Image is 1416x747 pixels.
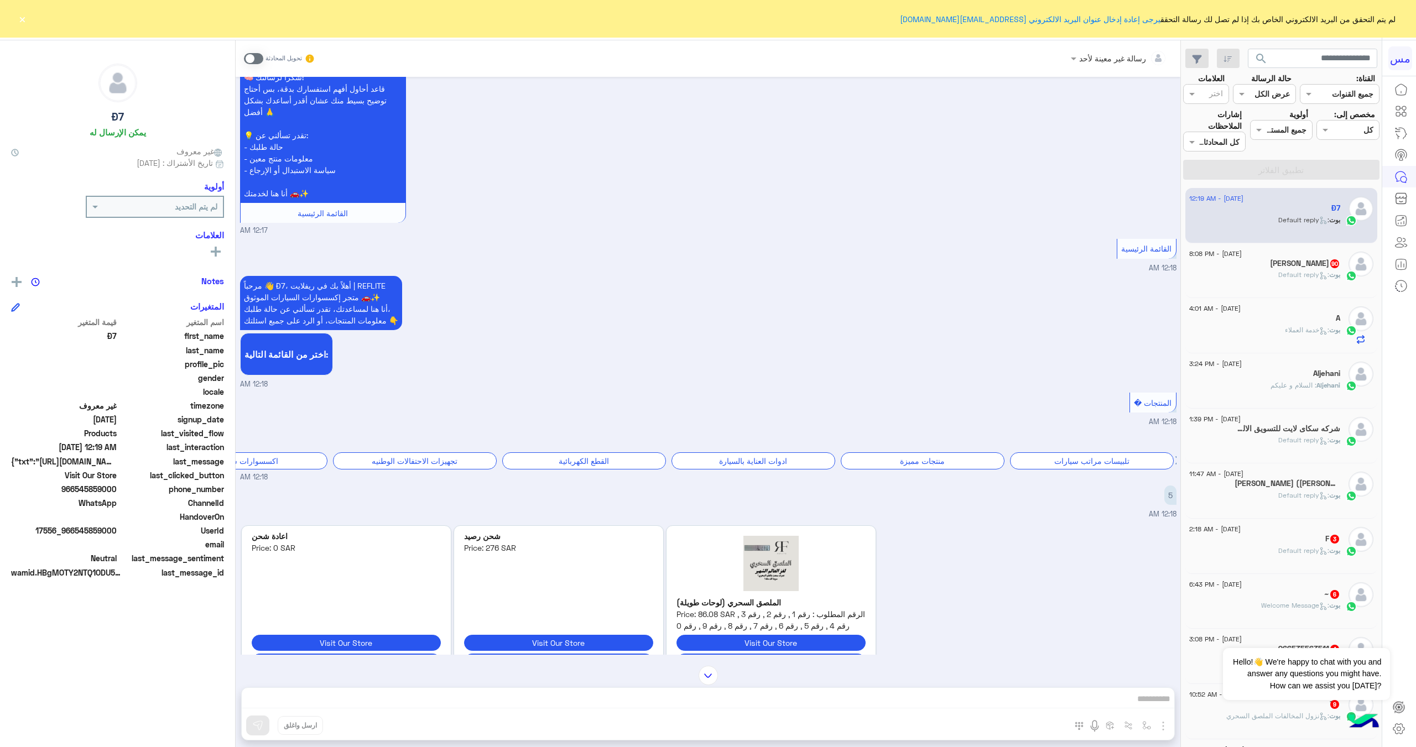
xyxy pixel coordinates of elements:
span: [DATE] - 1:39 PM [1189,414,1241,424]
label: أولوية [1289,108,1308,120]
span: UserId [119,525,225,536]
h5: Aljehani [1313,369,1340,378]
span: timezone [119,400,225,411]
h5: Ð7 [1331,203,1340,213]
span: [DATE] - 12:19 AM [1189,194,1243,203]
span: [DATE] - 3:24 PM [1189,359,1242,369]
img: defaultAdmin.png [1349,417,1373,442]
img: hulul-logo.png [1344,703,1383,741]
span: [DATE] - 8:08 PM [1189,249,1242,259]
span: 12:18 AM [1149,510,1176,518]
span: Price: 0 SAR [252,542,441,553]
img: defaultAdmin.png [1349,472,1373,497]
span: : Default reply [1278,216,1329,224]
span: null [11,511,117,523]
img: WhatsApp [1346,601,1357,612]
span: last_name [119,344,225,356]
span: last_interaction [119,441,225,453]
img: WhatsApp [1346,490,1357,502]
span: Price: 86.08 SAR الرقم المطلوب : رقم 1 , رقم 2 , رقم 3 , رقم 4 , رقم 5 , رقم 6 , رقم 7 , رقم 8 , ... [676,608,866,632]
span: : Default reply [1278,546,1329,555]
h6: يمكن الإرسال له [90,127,146,137]
span: بوت [1329,270,1340,279]
img: WhatsApp [1346,436,1357,447]
img: defaultAdmin.png [1349,362,1373,386]
span: : نزول المخالفات الملصق السحري [1226,712,1329,720]
span: 12:18 AM [1149,417,1176,426]
span: Products [11,427,117,439]
div: ادوات العناية بالسيارة [671,452,835,469]
span: phone_number [119,483,225,495]
span: [DATE] - 4:01 AM [1189,304,1241,314]
span: ChannelId [119,497,225,509]
p: 21/8/2025, 12:18 AM [240,276,402,330]
span: email [119,539,225,550]
span: بوت [1329,216,1340,224]
p: شحن رصيد [464,530,653,542]
img: defaultAdmin.png [1349,306,1373,331]
span: null [11,386,117,398]
div: تلبيسات مراتب سيارات [1010,452,1174,469]
h5: ابويوسف [1270,259,1340,268]
span: 12:18 AM [240,472,268,483]
span: بوت [1329,491,1340,499]
h6: Notes [201,276,224,286]
span: last_visited_flow [119,427,225,439]
h6: المتغيرات [190,301,224,311]
span: signup_date [119,414,225,425]
h5: شركه سكاى لايت للتسويق الالكتروني [1235,424,1340,433]
img: add [12,277,22,287]
div: اختر [1209,87,1225,102]
span: [DATE] - 10:52 AM [1189,689,1245,699]
span: 12:17 AM [240,226,268,236]
span: تاريخ الأشتراك : [DATE] [137,157,213,169]
span: Aljehani [1316,381,1340,389]
span: last_message_id [124,567,224,578]
img: defaultAdmin.png [1349,252,1373,276]
button: Buy Now [252,654,441,670]
span: لم يتم التحقق من البريد الالكتروني الخاص بك إذا لم تصل لك رسالة التحقق [900,13,1396,25]
span: اختر من القائمة التالية: [244,349,329,359]
p: اعادة شحن [252,530,441,542]
span: 2 [11,497,117,509]
span: : Default reply [1278,436,1329,444]
label: العلامات [1198,72,1225,84]
span: بوت [1329,712,1340,720]
h5: ~ [1324,589,1340,599]
a: يرجى إعادة إدخال عنوان البريد الالكتروني [EMAIL_ADDRESS][DOMAIN_NAME] [900,14,1160,24]
span: القائمة الرئيسية [298,208,348,218]
span: null [11,372,117,384]
div: مس [1388,46,1412,70]
span: 90 [1330,259,1339,268]
span: 6 [1330,590,1339,599]
span: بوت [1329,436,1340,444]
img: defaultAdmin.png [1349,196,1373,221]
h6: العلامات [11,230,224,240]
button: ارسل واغلق [278,716,323,735]
span: Hello!👋 We're happy to chat with you and answer any questions you might have. How can we assist y... [1223,648,1389,700]
img: 37b9c283-2036-4cd6-a870-3e05d6309223-500x500-e3hP7H66O6UKDGJwv5xUXlXsBidbexRRDj8fjEvM.png [676,536,866,591]
button: تطبيق الفلاتر [1183,160,1379,180]
span: [DATE] - 2:18 AM [1189,524,1241,534]
span: [DATE] - 11:47 AM [1189,469,1243,479]
span: Price: 276 SAR [464,542,653,553]
span: 2025-08-20T21:19:55.981Z [11,441,117,453]
span: 17556_966545859000 [11,525,117,536]
span: HandoverOn [119,511,225,523]
span: السلام و عليكم [1271,381,1316,389]
span: غير معروف [176,145,224,157]
h5: ⠀⠀⠀⠀F [1303,534,1340,544]
span: : Welcome Message [1261,601,1329,609]
img: WhatsApp [1346,325,1357,336]
span: Visit Our Store [11,469,117,481]
label: إشارات الملاحظات [1183,108,1242,132]
span: last_clicked_button [119,469,225,481]
span: المنتجات � [1134,398,1172,408]
button: Visit Our Store [252,635,441,651]
button: search [1248,49,1275,72]
span: last_message_sentiment [119,552,225,564]
span: {"txt":"https://ref-lite.com/الملصق-السحري-للوحات-الطويلة-تثبيت-فوري-وآمن-بدون-أدوات/p435743479",... [11,456,117,467]
div: القطع الكهربائية [502,452,666,469]
img: WhatsApp [1346,215,1357,226]
img: scroll [699,666,718,685]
